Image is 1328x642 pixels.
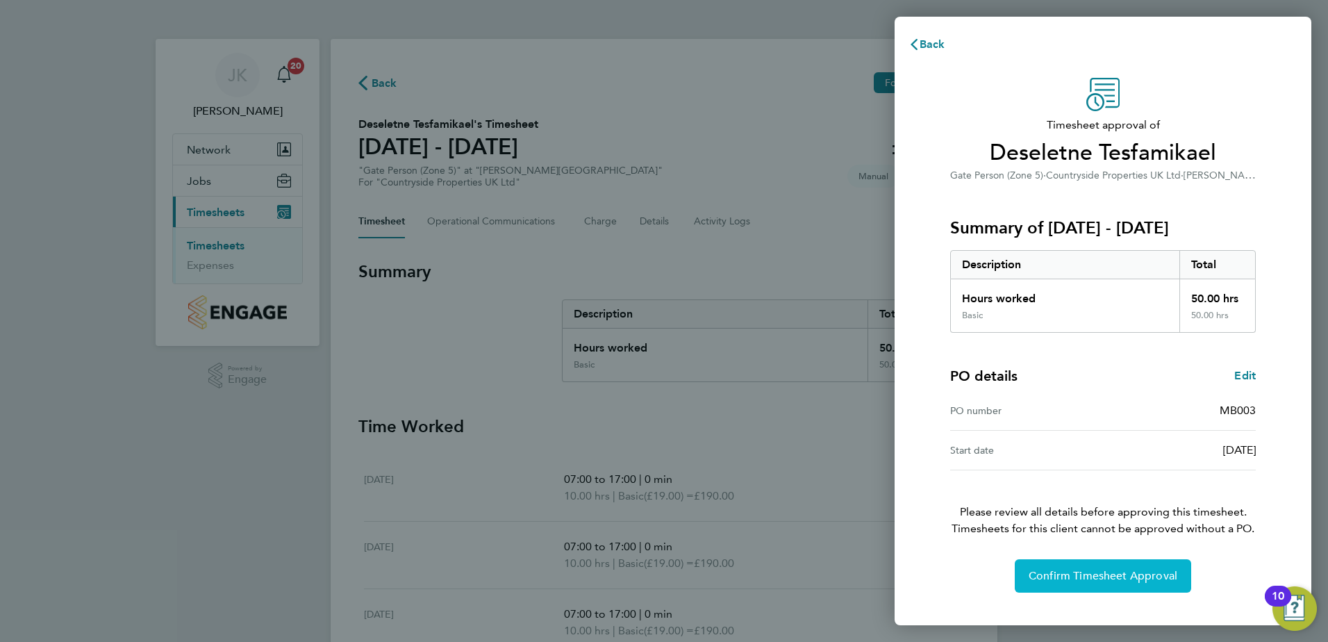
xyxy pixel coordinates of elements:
span: [PERSON_NAME] Parva [1184,168,1288,181]
div: Hours worked [951,279,1179,310]
span: · [1043,170,1046,181]
div: Start date [950,442,1103,459]
span: · [1181,170,1184,181]
div: PO number [950,402,1103,419]
span: Timesheet approval of [950,117,1256,133]
div: [DATE] [1103,442,1256,459]
span: Edit [1234,369,1256,382]
h4: PO details [950,366,1018,386]
h3: Summary of [DATE] - [DATE] [950,217,1256,239]
div: Summary of 22 - 28 Sep 2025 [950,250,1256,333]
span: Deseletne Tesfamikael [950,139,1256,167]
span: Countryside Properties UK Ltd [1046,170,1181,181]
span: Back [920,38,945,51]
button: Open Resource Center, 10 new notifications [1272,586,1317,631]
div: 50.00 hrs [1179,279,1256,310]
button: Confirm Timesheet Approval [1015,559,1191,593]
p: Please review all details before approving this timesheet. [933,470,1272,537]
button: Back [895,31,959,58]
span: Confirm Timesheet Approval [1029,569,1177,583]
span: MB003 [1220,404,1256,417]
div: Basic [962,310,983,321]
span: Gate Person (Zone 5) [950,170,1043,181]
div: 10 [1272,596,1284,614]
span: Timesheets for this client cannot be approved without a PO. [933,520,1272,537]
div: 50.00 hrs [1179,310,1256,332]
div: Description [951,251,1179,279]
div: Total [1179,251,1256,279]
a: Edit [1234,368,1256,384]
